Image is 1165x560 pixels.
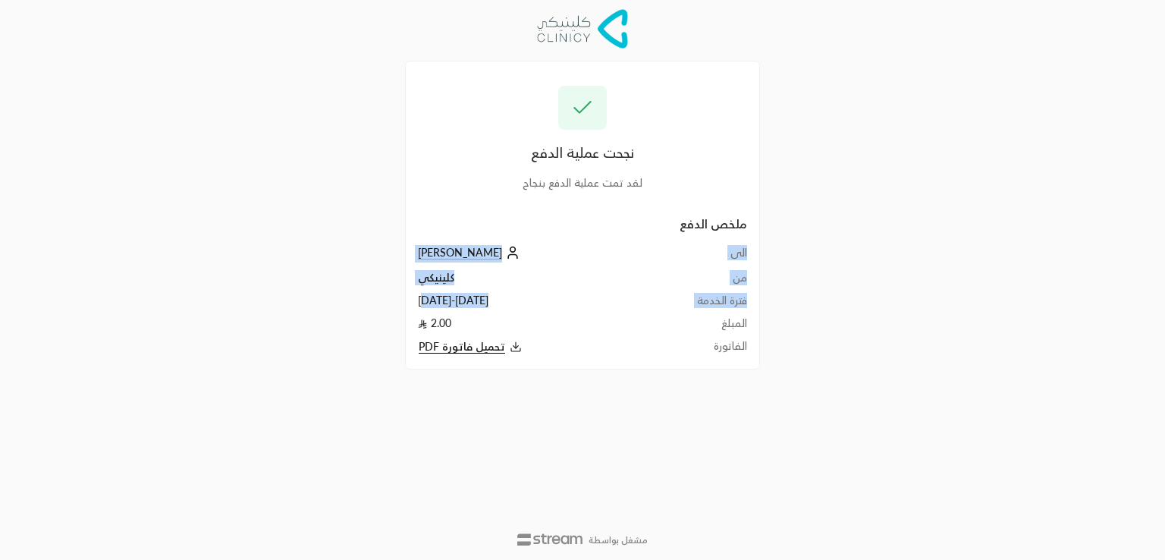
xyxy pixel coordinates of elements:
td: الفاتورة [644,338,747,356]
div: نجحت عملية الدفع [418,142,747,163]
span: تحميل فاتورة PDF [419,340,505,354]
img: Company Logo [537,9,628,49]
a: [PERSON_NAME] [418,246,523,259]
td: الى [644,245,747,270]
button: تحميل فاتورة PDF [418,338,644,356]
td: من [644,270,747,293]
div: لقد تمت عملية الدفع بنجاح [418,175,747,190]
p: مشغل بواسطة [589,534,648,546]
h2: ملخص الدفع [418,215,747,233]
td: [DATE] - [DATE] [418,293,644,316]
td: 2.00 [418,316,644,338]
td: كلينيكي [418,270,644,293]
td: المبلغ [644,316,747,338]
td: فترة الخدمة [644,293,747,316]
span: [PERSON_NAME] [418,246,502,260]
